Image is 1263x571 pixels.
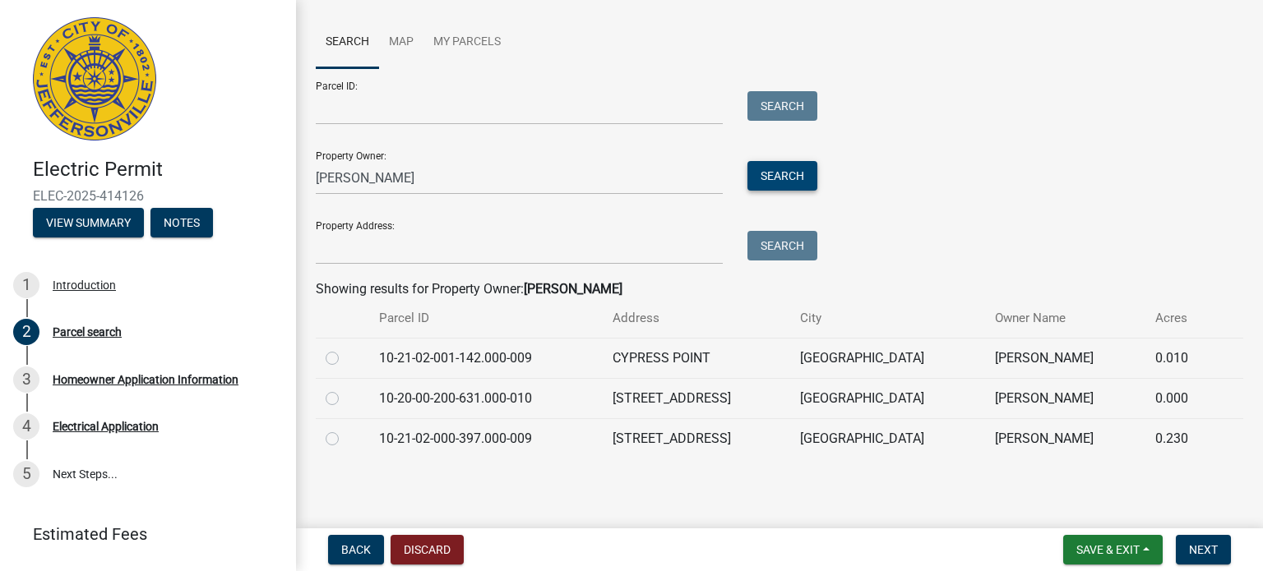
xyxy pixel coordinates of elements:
a: Map [379,16,423,69]
button: Next [1176,535,1231,564]
td: CYPRESS POINT [603,338,789,378]
button: View Summary [33,208,144,237]
strong: [PERSON_NAME] [524,281,622,297]
a: Estimated Fees [13,518,270,550]
div: 5 [13,461,39,487]
button: Search [747,91,817,121]
td: 0.000 [1145,378,1217,418]
td: 10-21-02-001-142.000-009 [369,338,603,378]
td: [STREET_ADDRESS] [603,378,789,418]
div: Parcel search [53,326,122,338]
th: Acres [1145,299,1217,338]
td: [GEOGRAPHIC_DATA] [790,418,985,458]
td: [GEOGRAPHIC_DATA] [790,338,985,378]
div: Showing results for Property Owner: [316,279,1243,299]
td: [PERSON_NAME] [985,338,1145,378]
th: Address [603,299,789,338]
button: Search [747,161,817,191]
button: Notes [150,208,213,237]
td: 10-21-02-000-397.000-009 [369,418,603,458]
span: Next [1189,543,1218,556]
div: 3 [13,366,39,393]
div: 4 [13,413,39,440]
span: Back [341,543,371,556]
td: [PERSON_NAME] [985,418,1145,458]
th: Owner Name [985,299,1145,338]
th: Parcel ID [369,299,603,338]
div: Introduction [53,279,116,291]
th: City [790,299,985,338]
button: Save & Exit [1063,535,1163,564]
a: My Parcels [423,16,511,69]
span: ELEC-2025-414126 [33,188,263,204]
button: Discard [391,535,464,564]
button: Search [747,231,817,260]
div: 1 [13,272,39,298]
wm-modal-confirm: Summary [33,217,144,230]
button: Back [328,535,384,564]
td: 0.010 [1145,338,1217,378]
td: 0.230 [1145,418,1217,458]
span: Save & Exit [1076,543,1140,556]
td: [STREET_ADDRESS] [603,418,789,458]
wm-modal-confirm: Notes [150,217,213,230]
td: [GEOGRAPHIC_DATA] [790,378,985,418]
h4: Electric Permit [33,158,283,182]
td: [PERSON_NAME] [985,378,1145,418]
a: Search [316,16,379,69]
div: 2 [13,319,39,345]
div: Electrical Application [53,421,159,432]
img: City of Jeffersonville, Indiana [33,17,156,140]
div: Homeowner Application Information [53,374,238,385]
td: 10-20-00-200-631.000-010 [369,378,603,418]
